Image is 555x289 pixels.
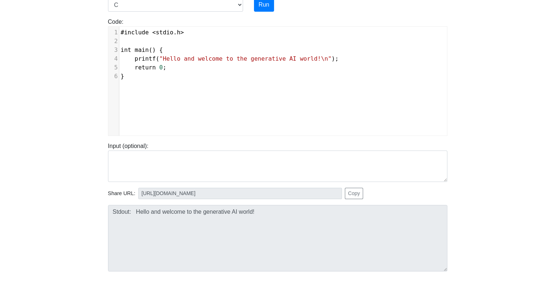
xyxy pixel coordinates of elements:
[121,29,149,36] span: #include
[159,64,163,71] span: 0
[121,46,131,53] span: int
[135,46,149,53] span: main
[121,55,339,62] span: ( );
[152,29,156,36] span: <
[108,72,119,81] div: 6
[121,64,166,71] span: ;
[108,37,119,46] div: 2
[177,29,181,36] span: h
[108,54,119,63] div: 4
[108,28,119,37] div: 1
[345,188,363,199] button: Copy
[180,29,184,36] span: >
[108,63,119,72] div: 5
[121,73,124,80] span: }
[103,18,453,136] div: Code:
[108,46,119,54] div: 3
[135,55,156,62] span: printf
[103,142,453,182] div: Input (optional):
[121,29,184,36] span: .
[121,46,163,53] span: () {
[159,55,331,62] span: "Hello and welcome to the generative AI world!\n"
[135,64,156,71] span: return
[156,29,173,36] span: stdio
[138,188,342,199] input: No share available yet
[108,190,135,198] span: Share URL:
